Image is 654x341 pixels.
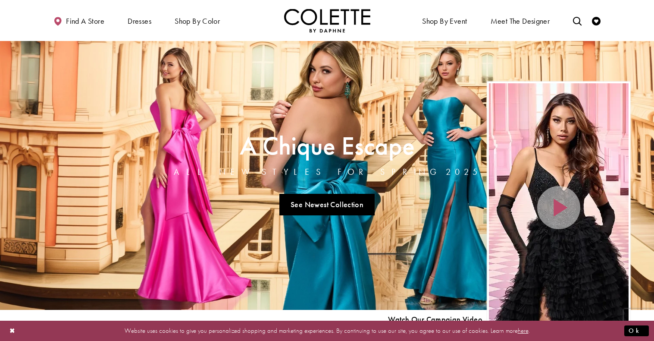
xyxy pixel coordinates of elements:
[172,9,222,32] span: Shop by color
[62,325,592,337] p: Website uses cookies to give you personalized shopping and marketing experiences. By continuing t...
[284,9,370,32] img: Colette by Daphne
[590,9,603,32] a: Check Wishlist
[491,17,550,25] span: Meet the designer
[5,323,20,338] button: Close Dialog
[128,17,151,25] span: Dresses
[488,9,552,32] a: Meet the designer
[171,190,483,219] ul: Slider Links
[571,9,584,32] a: Toggle search
[420,9,469,32] span: Shop By Event
[279,194,375,215] a: See Newest Collection A Chique Escape All New Styles For Spring 2025
[66,17,104,25] span: Find a store
[175,17,220,25] span: Shop by color
[388,315,482,324] span: Play Slide #15 Video
[422,17,467,25] span: Shop By Event
[518,326,529,335] a: here
[624,325,649,336] button: Submit Dialog
[125,9,153,32] span: Dresses
[51,9,106,32] a: Find a store
[284,9,370,32] a: Visit Home Page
